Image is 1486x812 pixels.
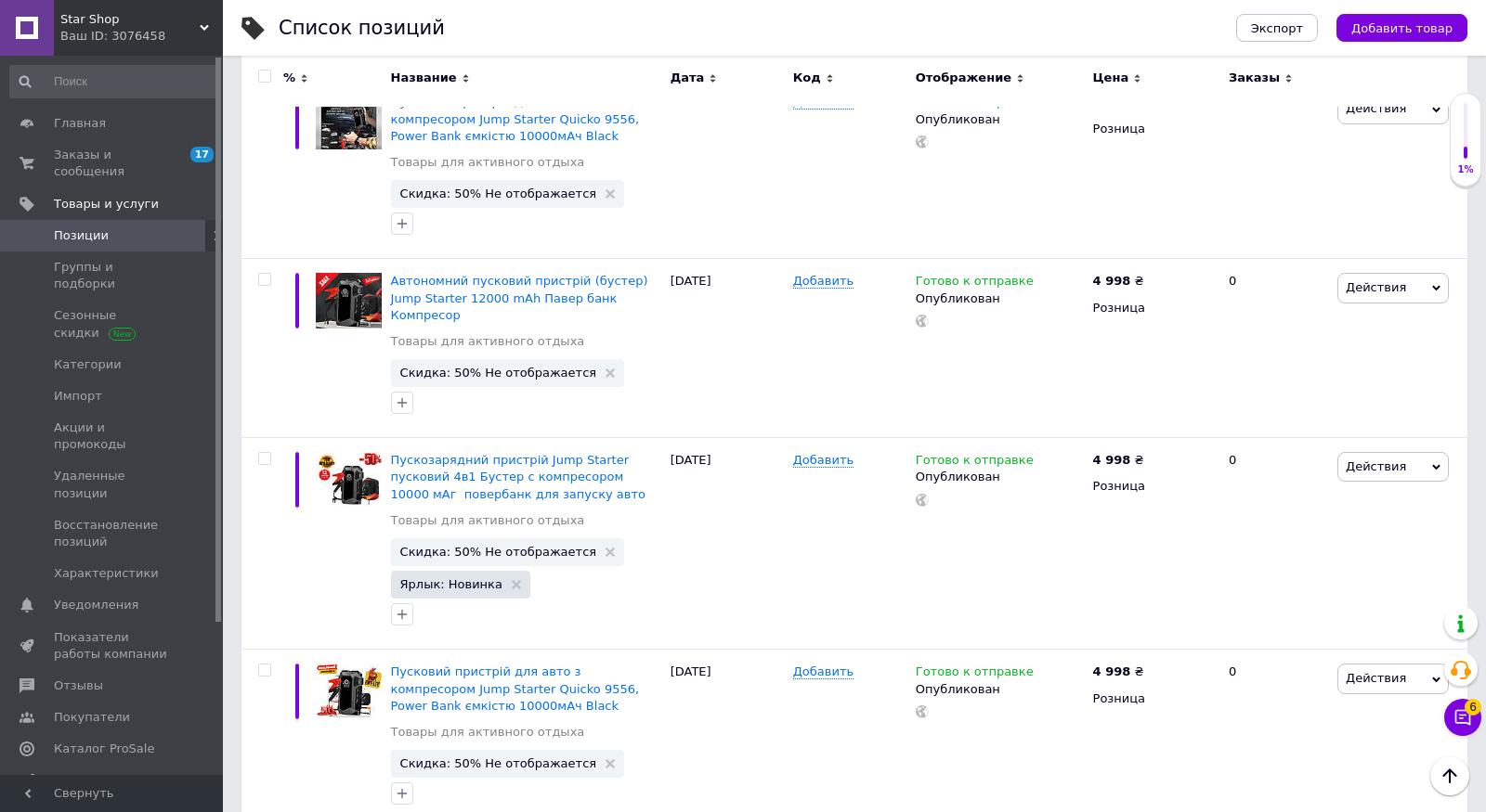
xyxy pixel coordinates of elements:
span: Дата [671,70,705,86]
div: Список позиций [279,19,445,38]
span: Показатели работы компании [54,629,172,663]
span: Ярлык: Новинка [400,578,502,590]
span: Аналитика [54,773,123,790]
span: 17 [190,147,214,162]
div: Ваш ID: 3076458 [60,28,223,45]
button: Наверх [1430,756,1469,795]
span: Действия [1346,280,1406,294]
img: Автономний пусковий пристрій (бустер) Jump Starter 12000 mAh Павер банк Компресор [316,273,382,329]
b: 4 998 [1093,453,1131,467]
img: Пусковий пристрій для авто з компресором Jump Starter Quicko 9556, Power Bank ємкістю 10000мАч Black [316,94,382,149]
span: 6 [1465,699,1481,715]
div: ₴ [1093,273,1144,290]
span: Заказы и сообщения [54,147,172,180]
span: Отзывы [54,677,103,694]
span: Добавить [793,664,854,679]
div: Розница [1093,300,1213,316]
span: Покупатели [54,709,130,726]
span: Действия [1346,671,1406,685]
a: Товары для активного отдыха [391,512,585,529]
span: Товары и услуги [54,196,159,213]
span: Код [793,70,821,86]
div: Розница [1093,690,1213,707]
span: Восстановление позиций [54,517,172,550]
div: Розница [1093,478,1213,495]
div: [DATE] [666,438,789,650]
div: Розница [1093,121,1213,137]
div: Опубликован [916,111,1084,128]
div: [DATE] [666,259,789,438]
span: Уведомления [54,597,138,613]
span: Скидка: 50% Не отображается [400,546,597,558]
span: Удаленные позиции [54,468,172,501]
span: Импорт [54,388,102,405]
div: 0 [1218,80,1333,259]
div: [DATE] [666,80,789,259]
span: Добавить [793,274,854,289]
span: Добавить товар [1351,21,1453,35]
a: Товары для активного отдыха [391,724,585,741]
a: Товары для активного отдыха [391,333,585,350]
div: Опубликован [916,469,1084,485]
div: ₴ [1093,664,1144,680]
input: Поиск [9,65,219,98]
span: Star Shop [60,11,200,28]
span: Главная [54,115,106,132]
a: Пусковий пристрій для авто з компресором Jump Starter Quicko 9556, Power Bank ємкістю 10000мАч Black [391,664,640,712]
span: Скидка: 50% Не отображается [400,187,597,200]
button: Чат с покупателем6 [1444,699,1481,736]
span: Готово к отправке [916,664,1034,684]
span: Экспорт [1251,21,1303,35]
span: Категории [54,356,122,373]
b: 4 998 [1093,274,1131,288]
span: Скидка: 50% Не отображается [400,757,597,769]
button: Экспорт [1236,14,1318,42]
span: Добавить [793,453,854,468]
div: 1% [1451,163,1480,176]
a: Товары для активного отдыха [391,154,585,171]
span: Характеристики [54,565,159,582]
span: Название [391,70,457,86]
span: Действия [1346,459,1406,473]
span: % [283,70,295,86]
div: 0 [1218,438,1333,650]
div: 0 [1218,259,1333,438]
span: Акции и промокоды [54,419,172,453]
a: Автономний пусковий пристрій (бустер) Jump Starter 12000 mAh Павер банк Компресор [391,274,648,321]
div: Опубликован [916,290,1084,307]
div: ₴ [1093,452,1144,469]
span: Сезонные скидки [54,307,172,341]
button: Добавить товар [1336,14,1467,42]
span: Позиции [54,227,109,244]
b: 4 998 [1093,664,1131,678]
span: Скидка: 50% Не отображается [400,367,597,379]
span: Действия [1346,101,1406,115]
img: Пусковий пристрій для авто з компресором Jump Starter Quicko 9556, Power Bank ємкістю 10000мАч Black [316,664,382,719]
div: Опубликован [916,681,1084,698]
span: Готово к отправке [916,274,1034,293]
span: Каталог ProSale [54,741,154,757]
img: Пускозарядний пристрій Jump Starter пусковий 4в1 Бустер с компресором 10000 мАг повербанк для зап... [316,452,382,508]
span: Готово к отправке [916,453,1034,472]
span: Цена [1093,70,1129,86]
a: Пусковий пристрій для авто з компресором Jump Starter Quicko 9556, Power Bank ємкістю 10000мАч Black [391,95,640,142]
span: Заказы [1229,70,1280,86]
span: Группы и подборки [54,259,172,292]
span: Отображение [916,70,1011,86]
a: Пускозарядний пристрій Jump Starter пусковий 4в1 Бустер с компресором 10000 мАг повербанк для зап... [391,453,645,500]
